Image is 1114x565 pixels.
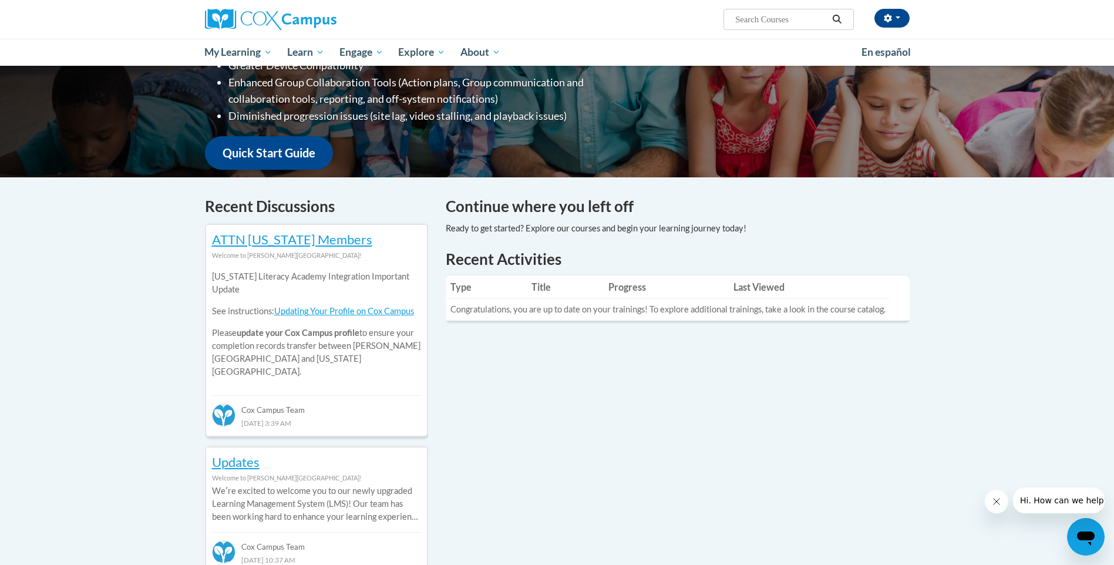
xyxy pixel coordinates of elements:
[446,195,910,218] h4: Continue where you left off
[460,45,500,59] span: About
[212,270,421,296] p: [US_STATE] Literacy Academy Integration Important Update
[212,231,372,247] a: ATTN [US_STATE] Members
[287,45,324,59] span: Learn
[205,136,333,170] a: Quick Start Guide
[212,540,235,564] img: Cox Campus Team
[212,249,421,262] div: Welcome to [PERSON_NAME][GEOGRAPHIC_DATA]!
[339,45,383,59] span: Engage
[604,275,729,299] th: Progress
[205,9,336,30] img: Cox Campus
[187,39,927,66] div: Main menu
[205,195,428,218] h4: Recent Discussions
[197,39,280,66] a: My Learning
[527,275,604,299] th: Title
[734,12,828,26] input: Search Courses
[212,403,235,427] img: Cox Campus Team
[391,39,453,66] a: Explore
[828,12,846,26] button: Search
[446,275,527,299] th: Type
[280,39,332,66] a: Learn
[453,39,508,66] a: About
[212,416,421,429] div: [DATE] 3:39 AM
[228,107,631,125] li: Diminished progression issues (site lag, video stalling, and playback issues)
[212,454,260,470] a: Updates
[212,472,421,485] div: Welcome to [PERSON_NAME][GEOGRAPHIC_DATA]!
[212,395,421,416] div: Cox Campus Team
[212,485,421,523] p: Weʹre excited to welcome you to our newly upgraded Learning Management System (LMS)! Our team has...
[874,9,910,28] button: Account Settings
[398,45,445,59] span: Explore
[212,262,421,387] div: Please to ensure your completion records transfer between [PERSON_NAME][GEOGRAPHIC_DATA] and [US_...
[854,40,918,65] a: En español
[205,9,428,30] a: Cox Campus
[237,328,359,338] b: update your Cox Campus profile
[985,490,1008,513] iframe: Close message
[1067,518,1105,556] iframe: Button to launch messaging window
[729,275,890,299] th: Last Viewed
[228,74,631,108] li: Enhanced Group Collaboration Tools (Action plans, Group communication and collaboration tools, re...
[7,8,95,18] span: Hi. How can we help?
[212,305,421,318] p: See instructions:
[212,532,421,553] div: Cox Campus Team
[204,45,272,59] span: My Learning
[1013,487,1105,513] iframe: Message from company
[861,46,911,58] span: En español
[446,299,890,321] td: Congratulations, you are up to date on your trainings! To explore additional trainings, take a lo...
[274,306,414,316] a: Updating Your Profile on Cox Campus
[446,248,910,270] h1: Recent Activities
[332,39,391,66] a: Engage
